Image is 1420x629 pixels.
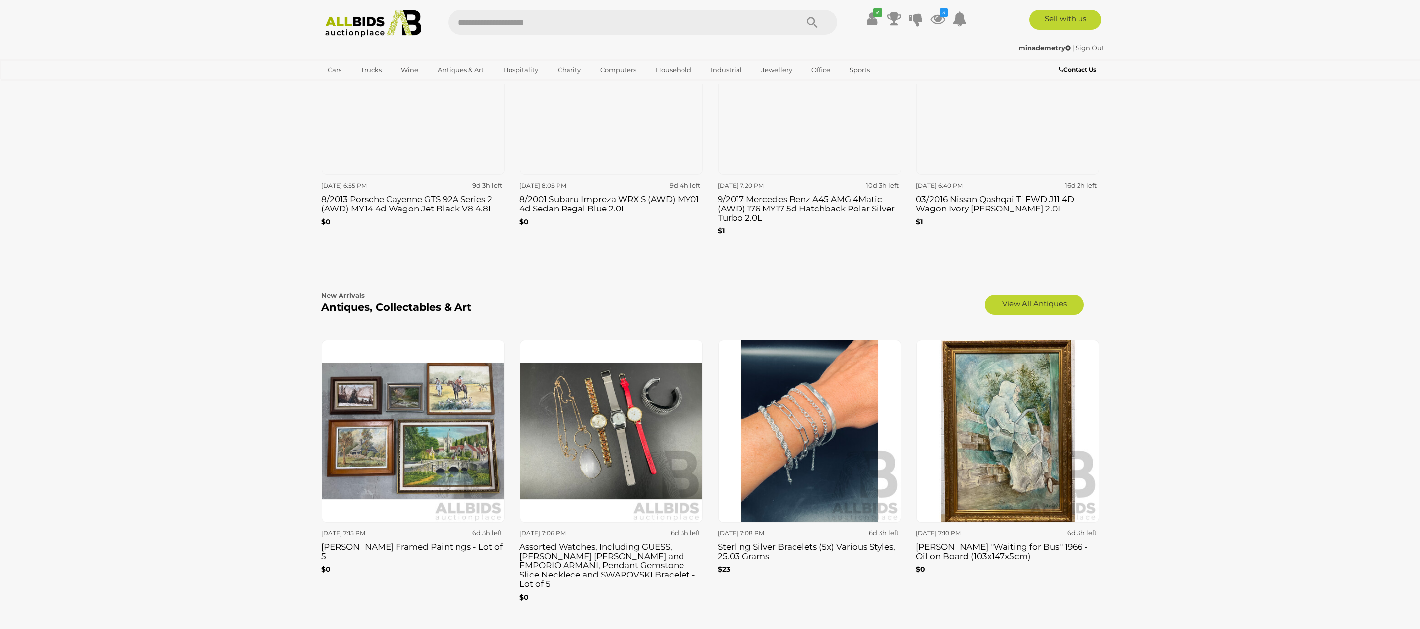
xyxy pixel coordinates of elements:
b: $1 [916,217,923,226]
div: [DATE] 8:05 PM [519,180,608,191]
a: Charity [551,62,587,78]
a: [DATE] 7:08 PM 6d 3h left Sterling Silver Bracelets (5x) Various Styles, 25.03 Grams $23 [718,339,901,614]
span: | [1072,44,1074,52]
a: Computers [594,62,643,78]
b: Antiques, Collectables & Art [321,301,471,313]
strong: 9d 3h left [472,181,502,189]
a: [DATE] 7:15 PM 6d 3h left [PERSON_NAME] Framed Paintings - Lot of 5 $0 [321,339,505,614]
i: 3 [940,8,948,17]
strong: 6d 3h left [869,529,899,537]
b: $0 [519,593,529,602]
a: [DATE] 7:06 PM 6d 3h left Assorted Watches, Including GUESS, [PERSON_NAME] [PERSON_NAME] and EMPO... [519,339,703,614]
b: $0 [916,565,925,574]
b: $1 [718,226,725,235]
h3: Sterling Silver Bracelets (5x) Various Styles, 25.03 Grams [718,540,901,561]
div: [DATE] 7:10 PM [916,528,1004,539]
h3: 03/2016 Nissan Qashqai Ti FWD J11 4D Wagon Ivory [PERSON_NAME] 2.0L [916,192,1099,213]
a: minademetry [1019,44,1072,52]
img: Assorted Watches, Including GUESS, CALVIN KLEIN and EMPORIO ARMANI, Pendant Gemstone Slice Neckle... [520,340,703,523]
div: [DATE] 7:20 PM [718,180,806,191]
b: $23 [718,565,730,574]
a: Sign Out [1076,44,1104,52]
strong: 6d 3h left [472,529,502,537]
button: Search [788,10,837,35]
b: Contact Us [1059,66,1096,73]
a: 3 [930,10,945,28]
a: Jewellery [755,62,798,78]
strong: 6d 3h left [1067,529,1097,537]
a: Trucks [354,62,388,78]
a: View All Antiques [985,295,1084,314]
b: $0 [321,217,331,226]
b: $0 [321,565,331,574]
strong: minademetry [1019,44,1071,52]
strong: 16d 2h left [1065,181,1097,189]
div: [DATE] 6:55 PM [321,180,409,191]
a: Industrial [704,62,748,78]
h3: [PERSON_NAME] ''Waiting for Bus'' 1966 - Oil on Board (103x147x5cm) [916,540,1099,561]
div: [DATE] 6:40 PM [916,180,1004,191]
strong: 6d 3h left [671,529,700,537]
a: [DATE] 7:10 PM 6d 3h left [PERSON_NAME] ''Waiting for Bus'' 1966 - Oil on Board (103x147x5cm) $0 [916,339,1099,614]
a: Contact Us [1059,64,1099,75]
img: Sterling Silver Bracelets (5x) Various Styles, 25.03 Grams [718,340,901,523]
a: Hospitality [497,62,545,78]
strong: 10d 3h left [866,181,899,189]
h3: [PERSON_NAME] Framed Paintings - Lot of 5 [321,540,505,561]
h3: Assorted Watches, Including GUESS, [PERSON_NAME] [PERSON_NAME] and EMPORIO ARMANI, Pendant Gemsto... [519,540,703,588]
h3: 8/2001 Subaru Impreza WRX S (AWD) MY01 4d Sedan Regal Blue 2.0L [519,192,703,213]
b: New Arrivals [321,291,365,299]
a: Wine [395,62,425,78]
img: Allbids.com.au [320,10,427,37]
img: Unknown Artist Framed Paintings - Lot of 5 [322,340,505,523]
a: Office [805,62,837,78]
a: [GEOGRAPHIC_DATA] [321,78,404,95]
a: Sports [843,62,876,78]
a: Antiques & Art [431,62,490,78]
div: [DATE] 7:06 PM [519,528,608,539]
h3: 8/2013 Porsche Cayenne GTS 92A Series 2 (AWD) MY14 4d Wagon Jet Black V8 4.8L [321,192,505,213]
h3: 9/2017 Mercedes Benz A45 AMG 4Matic (AWD) 176 MY17 5d Hatchback Polar Silver Turbo 2.0L [718,192,901,222]
div: [DATE] 7:08 PM [718,528,806,539]
i: ✔ [873,8,882,17]
a: Household [649,62,698,78]
a: Cars [321,62,348,78]
div: [DATE] 7:15 PM [321,528,409,539]
a: ✔ [865,10,880,28]
b: $0 [519,217,529,226]
img: Roger Akinin ''Waiting for Bus'' 1966 - Oil on Board (103x147x5cm) [916,340,1099,523]
a: Sell with us [1029,10,1101,30]
strong: 9d 4h left [670,181,700,189]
